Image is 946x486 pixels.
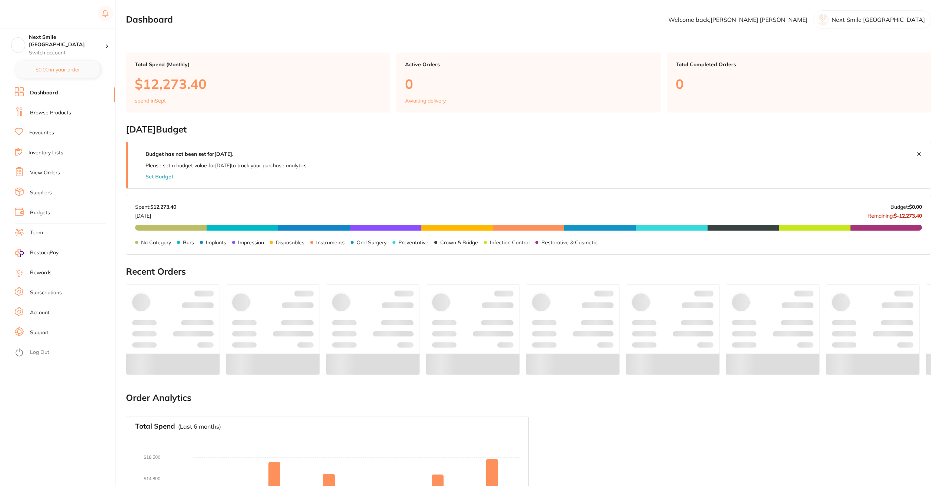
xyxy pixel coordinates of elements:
[135,210,176,219] p: [DATE]
[398,239,428,245] p: Preventative
[440,239,478,245] p: Crown & Bridge
[668,16,808,23] p: Welcome back, [PERSON_NAME] [PERSON_NAME]
[30,289,62,296] a: Subscriptions
[30,349,49,356] a: Log Out
[206,239,226,245] p: Implants
[141,239,171,245] p: No Category
[30,309,50,316] a: Account
[29,149,63,157] a: Inventory Lists
[15,10,62,19] img: Restocq Logo
[30,109,71,117] a: Browse Products
[30,229,43,237] a: Team
[126,124,931,135] h2: [DATE] Budget
[135,61,381,67] p: Total Spend (Monthly)
[11,38,25,51] img: Next Smile Melbourne
[146,162,308,168] p: Please set a budget value for [DATE] to track your purchase analytics.
[832,16,925,23] p: Next Smile [GEOGRAPHIC_DATA]
[405,98,446,104] p: Awaiting delivery
[868,210,922,219] p: Remaining:
[126,267,931,277] h2: Recent Orders
[357,239,387,245] p: Oral Surgery
[126,53,390,113] a: Total Spend (Monthly)$12,273.40spend inSept
[890,204,922,210] p: Budget:
[276,239,304,245] p: Disposables
[15,61,100,78] button: $0.00 in your order
[396,53,661,113] a: Active Orders0Awaiting delivery
[126,393,931,403] h2: Order Analytics
[909,204,922,210] strong: $0.00
[30,89,58,97] a: Dashboard
[30,189,52,197] a: Suppliers
[15,249,24,257] img: RestocqPay
[29,129,54,137] a: Favourites
[15,249,59,257] a: RestocqPay
[135,98,166,104] p: spend in Sept
[894,212,922,219] strong: $-12,273.40
[316,239,345,245] p: Instruments
[30,249,59,257] span: RestocqPay
[667,53,931,113] a: Total Completed Orders0
[405,76,652,91] p: 0
[146,151,233,157] strong: Budget has not been set for [DATE] .
[135,204,176,210] p: Spent:
[183,239,194,245] p: Burs
[146,174,173,180] button: Set Budget
[178,423,221,430] p: (Last 6 months)
[30,169,60,177] a: View Orders
[30,209,50,217] a: Budgets
[30,329,49,336] a: Support
[238,239,264,245] p: Impression
[135,76,381,91] p: $12,273.40
[29,49,105,57] p: Switch account
[29,34,105,48] h4: Next Smile Melbourne
[676,76,922,91] p: 0
[405,61,652,67] p: Active Orders
[15,347,113,359] button: Log Out
[541,239,597,245] p: Restorative & Cosmetic
[676,61,922,67] p: Total Completed Orders
[490,239,529,245] p: Infection Control
[15,6,62,23] a: Restocq Logo
[30,269,51,276] a: Rewards
[126,14,173,25] h2: Dashboard
[150,204,176,210] strong: $12,273.40
[135,422,175,430] h3: Total Spend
